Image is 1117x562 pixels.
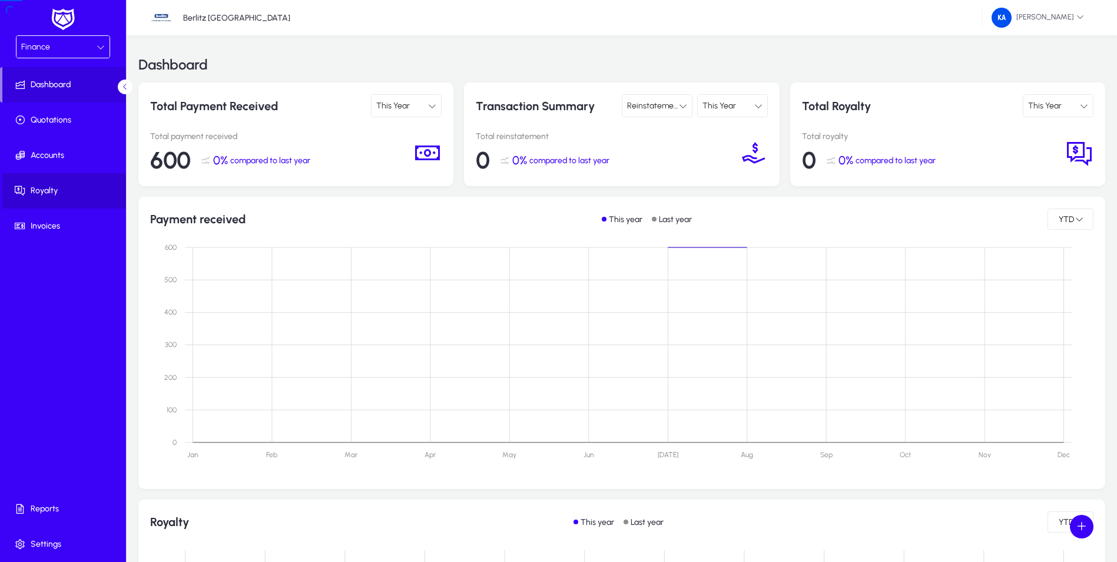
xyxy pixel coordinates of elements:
[581,517,614,527] p: This year
[631,517,664,527] p: Last year
[584,451,594,459] text: Jun
[150,212,246,226] h1: Payment received
[173,438,177,447] text: 0
[609,214,642,224] p: This year
[658,451,678,459] text: [DATE]
[502,451,516,459] text: May
[183,13,290,23] p: Berlitz [GEOGRAPHIC_DATA]
[2,220,128,232] span: Invoices
[979,451,991,459] text: Nov
[1058,451,1070,459] text: Dec
[21,42,50,52] span: Finance
[476,131,739,141] p: Total reinstatement
[376,101,410,111] span: This Year
[150,515,189,529] h1: Royalty
[164,373,177,382] text: 200
[425,451,436,459] text: Apr
[165,243,177,252] text: 600
[702,101,736,111] span: This Year
[2,114,128,126] span: Quotations
[856,156,936,166] span: compared to last year
[213,153,228,167] span: 0%
[2,538,128,550] span: Settings
[2,503,128,515] span: Reports
[187,451,198,459] text: Jan
[741,451,753,459] text: Aug
[167,406,177,414] text: 100
[2,79,126,91] span: Dashboard
[2,209,128,244] a: Invoices
[2,527,128,562] a: Settings
[476,94,617,117] p: Transaction Summary
[164,308,177,316] text: 400
[802,146,816,174] span: 0
[266,451,277,459] text: Feb
[820,451,833,459] text: Sep
[1028,101,1062,111] span: This Year
[659,214,692,224] p: Last year
[344,451,358,459] text: Mar
[1048,209,1093,230] button: YTD
[802,94,943,117] p: Total Royalty
[992,8,1012,28] img: 226.png
[2,491,128,527] a: Reports
[982,7,1093,28] button: [PERSON_NAME]
[627,101,681,111] span: Reinstatement
[2,138,128,173] a: Accounts
[230,156,310,166] span: compared to last year
[2,150,128,161] span: Accounts
[476,146,490,174] span: 0
[138,58,208,72] h3: Dashboard
[2,103,128,138] a: Quotations
[1058,214,1075,224] span: YTD
[150,94,291,117] p: Total Payment Received
[802,131,1065,141] p: Total royalty
[529,156,609,166] span: compared to last year
[1058,517,1075,527] span: YTD
[1048,511,1093,533] button: YTD
[48,7,78,32] img: white-logo.png
[164,276,177,284] text: 500
[2,185,128,197] span: Royalty
[150,6,173,29] img: 34.jpg
[512,153,527,167] span: 0%
[150,146,191,174] span: 600
[150,131,413,141] p: Total payment received
[165,340,177,349] text: 300
[2,173,128,209] a: Royalty
[992,8,1084,28] span: [PERSON_NAME]
[900,451,911,459] text: Oct
[838,153,853,167] span: 0%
